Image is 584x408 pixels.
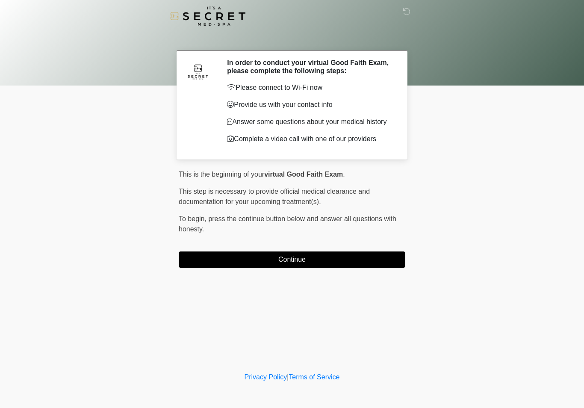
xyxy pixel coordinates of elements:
[343,171,345,178] span: .
[170,6,245,26] img: It's A Secret Med Spa Logo
[227,83,392,93] p: Please connect to Wi-Fi now
[179,215,208,222] span: To begin,
[179,215,396,233] span: press the continue button below and answer all questions with honesty.
[172,31,412,47] h1: ‎ ‎
[227,117,392,127] p: Answer some questions about your medical history
[179,171,264,178] span: This is the beginning of your
[287,373,289,381] a: |
[179,188,370,205] span: This step is necessary to provide official medical clearance and documentation for your upcoming ...
[179,251,405,268] button: Continue
[185,59,211,84] img: Agent Avatar
[264,171,343,178] strong: virtual Good Faith Exam
[227,59,392,75] h2: In order to conduct your virtual Good Faith Exam, please complete the following steps:
[227,134,392,144] p: Complete a video call with one of our providers
[289,373,339,381] a: Terms of Service
[245,373,287,381] a: Privacy Policy
[227,100,392,110] p: Provide us with your contact info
